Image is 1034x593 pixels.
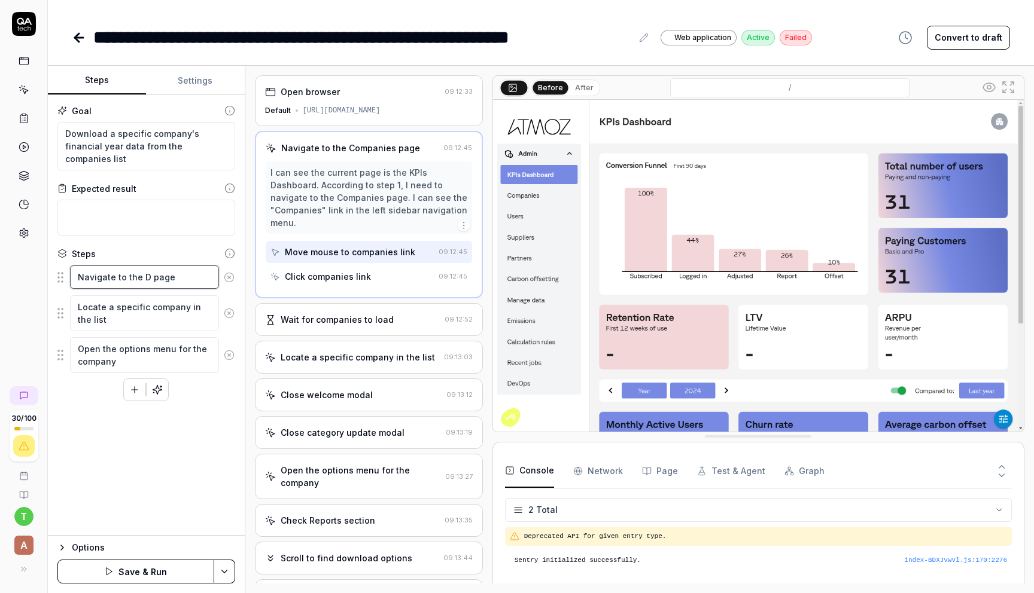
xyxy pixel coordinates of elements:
a: Documentation [5,481,42,500]
button: Save & Run [57,560,214,583]
button: t [14,507,34,526]
time: 09:12:33 [445,87,473,96]
time: 09:12:52 [445,315,473,323]
button: A [5,526,42,557]
pre: Deprecated API for given entry type. [524,531,1007,542]
div: Suggestions [57,265,235,290]
div: Expected result [72,182,136,195]
span: Web application [674,32,731,43]
button: Console [505,454,554,488]
div: Locate a specific company in the list [281,351,435,363]
div: Default [265,105,291,116]
span: A [14,536,34,555]
button: View version history [891,26,920,50]
a: New conversation [10,386,38,405]
div: [URL][DOMAIN_NAME] [303,105,381,116]
div: Steps [72,247,96,260]
div: Active [741,30,775,45]
div: Suggestions [57,337,235,374]
time: 09:13:12 [446,390,473,399]
button: Remove step [219,265,239,289]
button: Options [57,540,235,555]
button: Convert to draft [927,26,1010,50]
time: 09:12:45 [439,247,467,256]
div: index-BDXJvwvl.js : 170 : 2276 [904,555,1007,566]
button: Test & Agent [697,454,765,488]
div: Goal [72,105,92,117]
time: 09:13:35 [445,516,473,524]
button: Before [533,81,568,94]
button: index-BDXJvwvl.js:170:2276 [904,555,1007,566]
div: Options [72,540,235,555]
span: 30 / 100 [11,415,37,422]
time: 09:12:45 [439,272,467,280]
button: Graph [784,454,825,488]
div: Close category update modal [281,426,405,439]
button: Open in full screen [999,78,1018,97]
div: Open the options menu for the company [281,464,440,489]
time: 09:13:19 [446,428,473,436]
button: Network [573,454,623,488]
time: 09:13:03 [444,353,473,361]
button: After [570,81,598,94]
a: Book a call with us [5,461,42,481]
time: 09:13:44 [443,554,473,562]
div: Close welcome modal [281,389,373,401]
button: Steps [48,66,146,95]
div: Scroll to find download options [281,552,412,564]
div: Navigate to the Companies page [281,142,420,154]
time: 09:13:27 [445,472,473,481]
button: Show all interative elements [980,78,999,97]
button: Page [642,454,678,488]
div: I can see the current page is the KPIs Dashboard. According to step 1, I need to navigate to the ... [270,166,467,229]
button: Remove step [219,301,239,325]
div: Move mouse to companies link [285,246,415,258]
time: 09:12:45 [443,143,472,152]
pre: Sentry initialized successfully. [515,555,1007,566]
div: Suggestions [57,295,235,332]
img: Screenshot [493,100,1024,432]
div: Click companies link [285,270,371,283]
div: Failed [780,30,812,45]
a: Web application [661,29,737,45]
div: Wait for companies to load [281,313,394,326]
button: Settings [146,66,244,95]
div: Check Reports section [281,514,375,527]
button: Click companies link09:12:45 [266,265,472,288]
button: Remove step [219,343,239,367]
button: Move mouse to companies link09:12:45 [266,241,472,263]
div: Open browser [281,85,340,98]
